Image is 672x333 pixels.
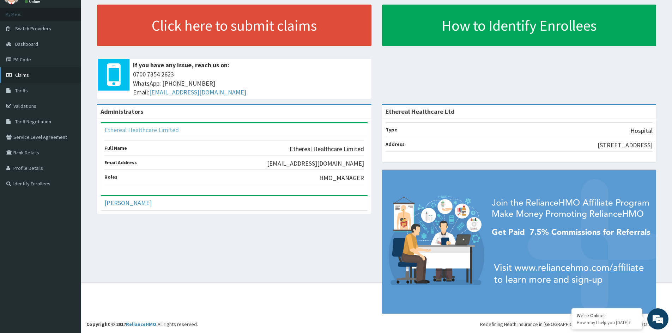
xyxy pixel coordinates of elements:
p: HMO_MANAGER [319,173,364,183]
span: Claims [15,72,29,78]
span: Switch Providers [15,25,51,32]
strong: Ethereal Healthcare Ltd [386,107,455,116]
p: How may I help you today? [577,320,637,326]
span: Tariff Negotiation [15,118,51,125]
footer: All rights reserved. [81,282,672,333]
a: [PERSON_NAME] [104,199,152,207]
p: [STREET_ADDRESS] [598,141,653,150]
a: Click here to submit claims [97,5,371,46]
b: Full Name [104,145,127,151]
p: [EMAIL_ADDRESS][DOMAIN_NAME] [267,159,364,168]
b: Roles [104,174,117,180]
a: [EMAIL_ADDRESS][DOMAIN_NAME] [149,88,246,96]
div: Chat with us now [37,39,119,49]
span: Tariffs [15,87,28,94]
b: Address [386,141,405,147]
span: Dashboard [15,41,38,47]
div: We're Online! [577,312,637,319]
b: Administrators [101,107,143,116]
span: We're online! [41,89,97,160]
p: Hospital [630,126,653,135]
div: Minimize live chat window [116,4,133,20]
div: Redefining Heath Insurance in [GEOGRAPHIC_DATA] using Telemedicine and Data Science! [480,321,667,328]
p: Ethereal Healthcare Limited [290,144,364,154]
b: Type [386,127,397,133]
span: 0700 7354 2623 WhatsApp: [PHONE_NUMBER] Email: [133,70,368,97]
strong: Copyright © 2017 . [86,321,158,327]
textarea: Type your message and hit 'Enter' [4,192,134,217]
img: provider-team-banner.png [382,170,656,314]
b: Email Address [104,159,137,166]
a: How to Identify Enrollees [382,5,656,46]
a: RelianceHMO [126,321,156,327]
b: If you have any issue, reach us on: [133,61,229,69]
a: Ethereal Healthcare Limited [104,126,179,134]
img: d_794563401_company_1708531726252_794563401 [13,35,29,53]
